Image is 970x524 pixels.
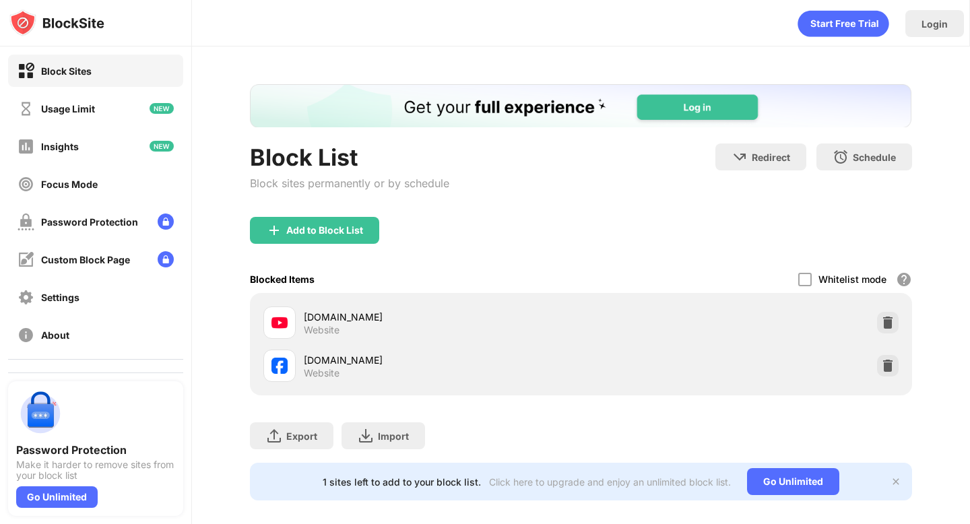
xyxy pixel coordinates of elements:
div: Click here to upgrade and enjoy an unlimited block list. [489,476,731,488]
div: Whitelist mode [818,273,886,285]
div: Usage Limit [41,103,95,114]
div: Block sites permanently or by schedule [250,176,449,190]
div: Insights [41,141,79,152]
div: Website [304,367,339,379]
div: Block List [250,143,449,171]
div: 1 sites left to add to your block list. [323,476,481,488]
div: Login [922,18,948,30]
div: Make it harder to remove sites from your block list [16,459,175,481]
div: Password Protection [16,443,175,457]
div: Website [304,324,339,336]
div: Schedule [853,152,896,163]
img: x-button.svg [891,476,901,487]
div: [DOMAIN_NAME] [304,310,581,324]
img: lock-menu.svg [158,251,174,267]
img: settings-off.svg [18,289,34,306]
div: Import [378,430,409,442]
img: focus-off.svg [18,176,34,193]
img: logo-blocksite.svg [9,9,104,36]
div: Go Unlimited [747,468,839,495]
div: About [41,329,69,341]
img: block-on.svg [18,63,34,79]
div: Focus Mode [41,178,98,190]
img: customize-block-page-off.svg [18,251,34,268]
iframe: Banner [250,84,911,127]
img: new-icon.svg [150,141,174,152]
img: push-password-protection.svg [16,389,65,438]
img: about-off.svg [18,327,34,343]
img: insights-off.svg [18,138,34,155]
img: password-protection-off.svg [18,214,34,230]
img: favicons [271,315,288,331]
div: Settings [41,292,79,303]
div: Export [286,430,317,442]
img: new-icon.svg [150,103,174,114]
div: Password Protection [41,216,138,228]
div: Add to Block List [286,225,363,236]
div: Custom Block Page [41,254,130,265]
div: [DOMAIN_NAME] [304,353,581,367]
img: lock-menu.svg [158,214,174,230]
div: Redirect [752,152,790,163]
img: time-usage-off.svg [18,100,34,117]
div: Block Sites [41,65,92,77]
img: favicons [271,358,288,374]
div: Go Unlimited [16,486,98,508]
div: Blocked Items [250,273,315,285]
div: animation [798,10,889,37]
